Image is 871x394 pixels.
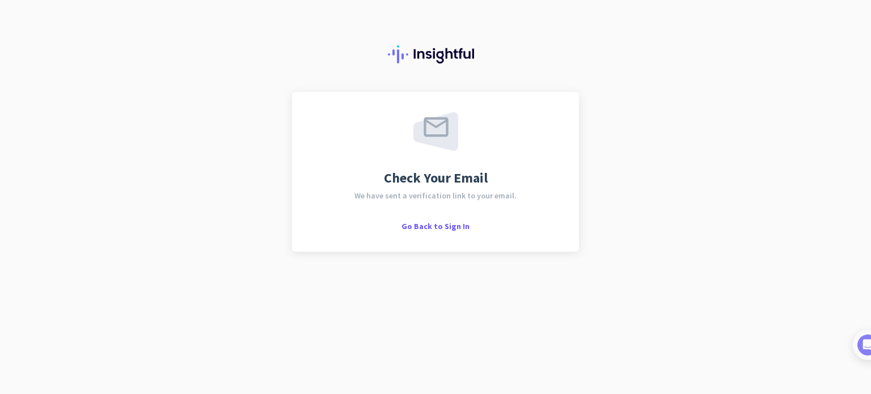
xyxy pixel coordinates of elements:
span: We have sent a verification link to your email. [354,192,517,200]
img: email-sent [413,112,458,151]
img: Insightful [388,45,483,63]
span: Check Your Email [384,171,488,185]
span: Go Back to Sign In [401,221,470,231]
